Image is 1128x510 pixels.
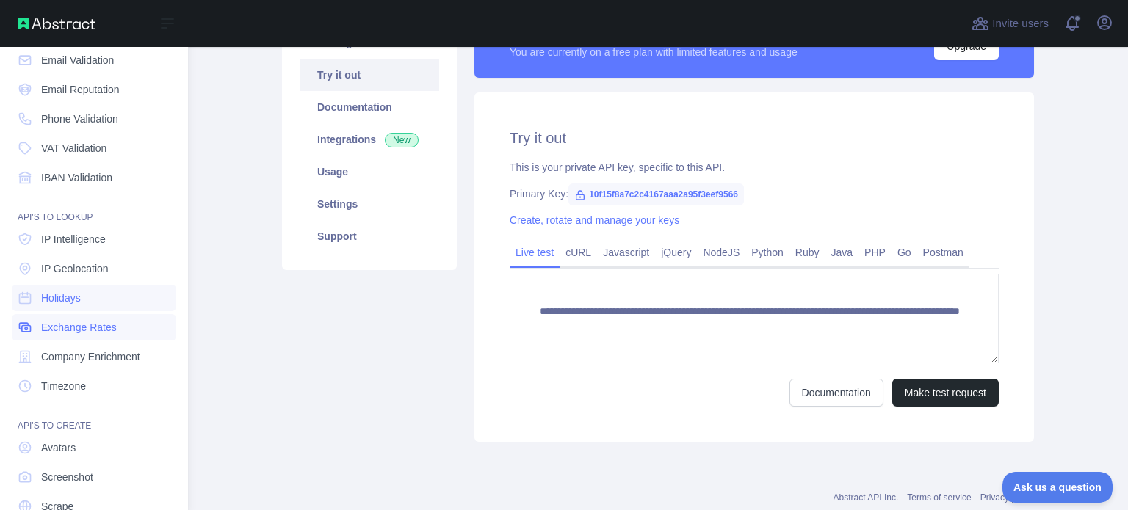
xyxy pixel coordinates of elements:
a: Abstract API Inc. [834,492,899,503]
span: IP Geolocation [41,261,109,276]
span: IBAN Validation [41,170,112,185]
a: Timezone [12,373,176,399]
img: Abstract API [18,18,95,29]
span: Holidays [41,291,81,305]
a: Try it out [300,59,439,91]
a: Phone Validation [12,106,176,132]
a: Documentation [789,379,883,407]
a: Settings [300,188,439,220]
a: Create, rotate and manage your keys [510,214,679,226]
a: Exchange Rates [12,314,176,340]
span: Company Enrichment [41,349,140,364]
a: Java [825,241,859,264]
a: jQuery [655,241,697,264]
a: Company Enrichment [12,343,176,370]
a: Support [300,220,439,252]
button: Invite users [969,12,1052,35]
a: Terms of service [907,492,971,503]
span: Timezone [41,379,86,393]
h2: Try it out [510,128,999,148]
a: Go [892,241,917,264]
a: Postman [917,241,969,264]
a: IP Geolocation [12,255,176,282]
span: New [385,133,419,147]
button: Make test request [892,379,999,407]
span: Phone Validation [41,112,118,126]
a: Holidays [12,285,176,311]
div: API'S TO CREATE [12,402,176,431]
span: Email Reputation [41,82,120,97]
iframe: Toggle Customer Support [1002,472,1113,503]
a: Email Reputation [12,76,176,103]
div: API'S TO LOOKUP [12,194,176,223]
div: You are currently on a free plan with limited features and usage [510,45,798,59]
a: Email Validation [12,47,176,73]
span: Exchange Rates [41,320,117,335]
a: Usage [300,156,439,188]
div: This is your private API key, specific to this API. [510,160,999,175]
div: Primary Key: [510,186,999,201]
a: Javascript [597,241,655,264]
span: Avatars [41,440,76,455]
a: Screenshot [12,464,176,490]
a: Privacy policy [980,492,1034,503]
span: Invite users [992,15,1049,32]
span: 10f15f8a7c2c4167aaa2a95f3eef9566 [568,183,744,205]
a: PHP [858,241,892,264]
a: Avatars [12,434,176,461]
span: VAT Validation [41,141,106,156]
span: Screenshot [41,470,93,484]
a: Ruby [789,241,825,264]
span: Email Validation [41,53,114,68]
a: Python [745,241,789,264]
span: IP Intelligence [41,232,106,247]
a: IBAN Validation [12,164,176,191]
a: IP Intelligence [12,226,176,252]
a: Live test [510,241,560,264]
a: Documentation [300,91,439,123]
a: VAT Validation [12,135,176,161]
a: Integrations New [300,123,439,156]
a: cURL [560,241,597,264]
a: NodeJS [697,241,745,264]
